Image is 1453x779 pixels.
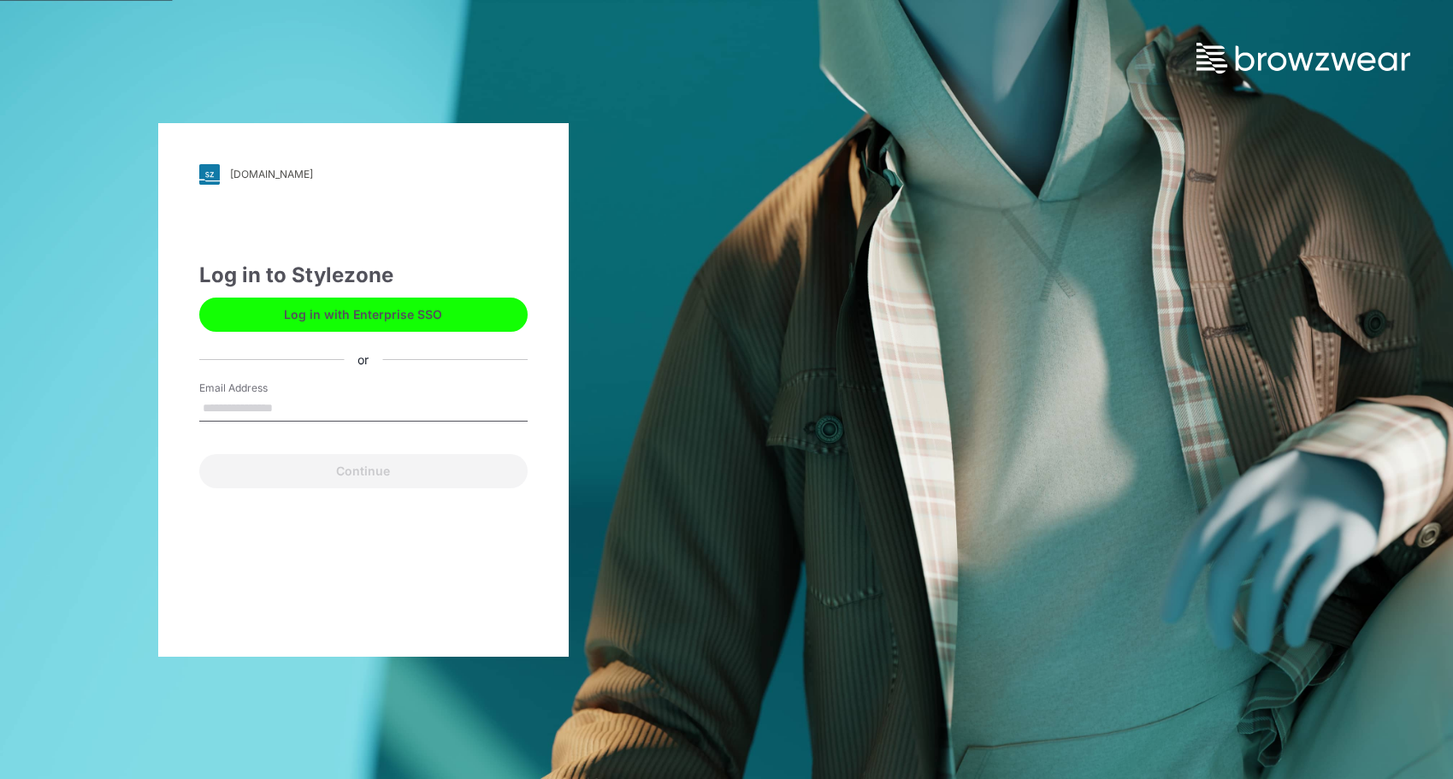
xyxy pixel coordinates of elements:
div: or [344,351,382,369]
div: Log in to Stylezone [199,260,528,291]
label: Email Address [199,381,319,396]
img: browzwear-logo.73288ffb.svg [1196,43,1410,74]
button: Log in with Enterprise SSO [199,298,528,332]
img: svg+xml;base64,PHN2ZyB3aWR0aD0iMjgiIGhlaWdodD0iMjgiIHZpZXdCb3g9IjAgMCAyOCAyOCIgZmlsbD0ibm9uZSIgeG... [199,164,220,185]
div: [DOMAIN_NAME] [230,168,313,180]
a: [DOMAIN_NAME] [199,164,528,185]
